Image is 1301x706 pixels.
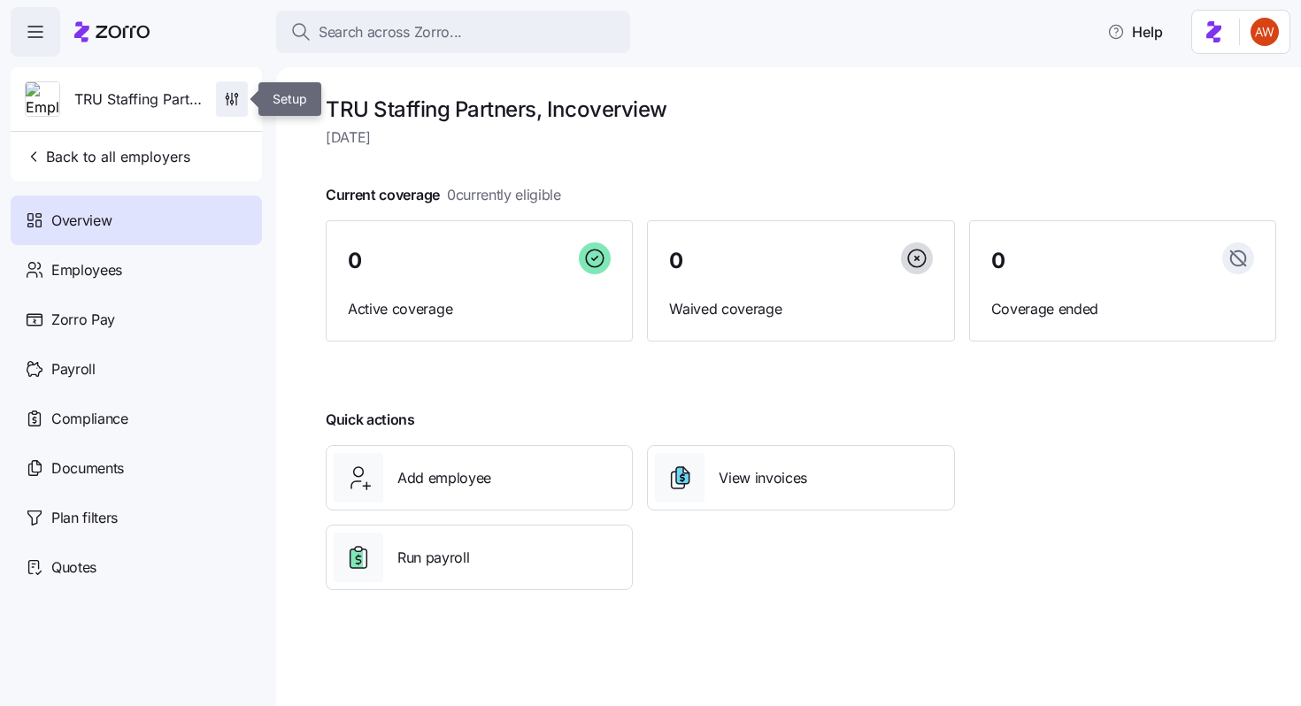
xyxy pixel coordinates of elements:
[11,394,262,443] a: Compliance
[326,409,415,431] span: Quick actions
[326,96,1276,123] h1: TRU Staffing Partners, Inc overview
[51,309,115,331] span: Zorro Pay
[719,467,807,489] span: View invoices
[11,196,262,245] a: Overview
[11,542,262,592] a: Quotes
[51,210,112,232] span: Overview
[397,467,491,489] span: Add employee
[447,184,561,206] span: 0 currently eligible
[276,11,630,53] button: Search across Zorro...
[11,443,262,493] a: Documents
[51,507,118,529] span: Plan filters
[51,408,128,430] span: Compliance
[11,344,262,394] a: Payroll
[11,245,262,295] a: Employees
[74,88,202,111] span: TRU Staffing Partners, Inc
[326,127,1276,149] span: [DATE]
[51,457,124,480] span: Documents
[51,358,96,380] span: Payroll
[669,298,932,320] span: Waived coverage
[11,295,262,344] a: Zorro Pay
[319,21,462,43] span: Search across Zorro...
[991,250,1005,272] span: 0
[326,184,561,206] span: Current coverage
[51,556,96,579] span: Quotes
[1093,14,1177,50] button: Help
[397,547,469,569] span: Run payroll
[991,298,1254,320] span: Coverage ended
[11,493,262,542] a: Plan filters
[25,146,190,167] span: Back to all employers
[1107,21,1163,42] span: Help
[26,82,59,118] img: Employer logo
[51,259,122,281] span: Employees
[1251,18,1279,46] img: 3c671664b44671044fa8929adf5007c6
[669,250,683,272] span: 0
[348,298,611,320] span: Active coverage
[18,139,197,174] button: Back to all employers
[348,250,362,272] span: 0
